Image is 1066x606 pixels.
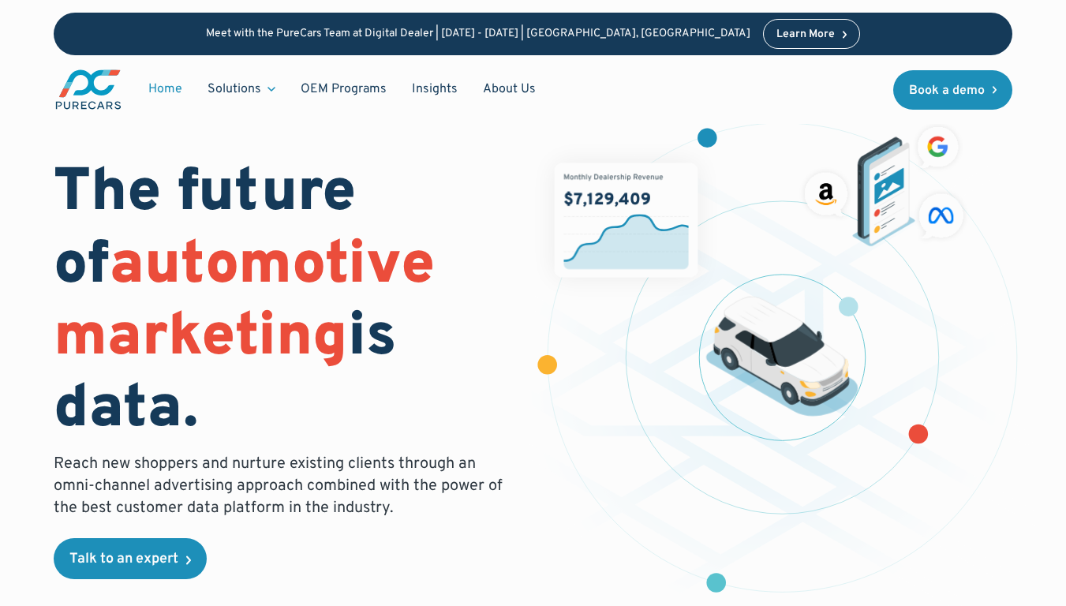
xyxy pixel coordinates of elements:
[54,538,207,579] a: Talk to an expert
[399,74,470,104] a: Insights
[799,121,970,246] img: ads on social media and advertising partners
[69,552,178,567] div: Talk to an expert
[54,453,514,519] p: Reach new shoppers and nurture existing clients through an omni-channel advertising approach comb...
[206,28,750,41] p: Meet with the PureCars Team at Digital Dealer | [DATE] - [DATE] | [GEOGRAPHIC_DATA], [GEOGRAPHIC_...
[54,68,123,111] a: main
[555,163,698,278] img: chart showing monthly dealership revenue of $7m
[776,29,835,40] div: Learn More
[893,70,1013,110] a: Book a demo
[470,74,548,104] a: About Us
[195,74,288,104] div: Solutions
[54,68,123,111] img: purecars logo
[54,159,514,447] h1: The future of is data.
[54,229,435,376] span: automotive marketing
[136,74,195,104] a: Home
[706,296,858,416] img: illustration of a vehicle
[208,80,261,98] div: Solutions
[763,19,861,49] a: Learn More
[909,84,985,97] div: Book a demo
[288,74,399,104] a: OEM Programs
